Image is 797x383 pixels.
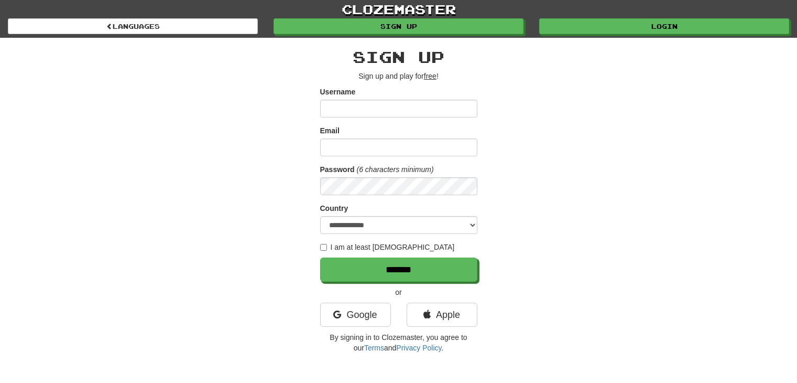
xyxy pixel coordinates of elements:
[320,332,477,353] p: By signing in to Clozemaster, you agree to our and .
[357,165,434,174] em: (6 characters minimum)
[320,71,477,81] p: Sign up and play for !
[320,125,340,136] label: Email
[320,87,356,97] label: Username
[407,303,477,327] a: Apple
[320,242,455,252] label: I am at least [DEMOGRAPHIC_DATA]
[320,48,477,66] h2: Sign up
[424,72,436,80] u: free
[364,344,384,352] a: Terms
[320,303,391,327] a: Google
[320,203,348,214] label: Country
[539,18,789,34] a: Login
[396,344,441,352] a: Privacy Policy
[274,18,523,34] a: Sign up
[320,164,355,175] label: Password
[320,287,477,297] p: or
[320,244,327,251] input: I am at least [DEMOGRAPHIC_DATA]
[8,18,258,34] a: Languages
